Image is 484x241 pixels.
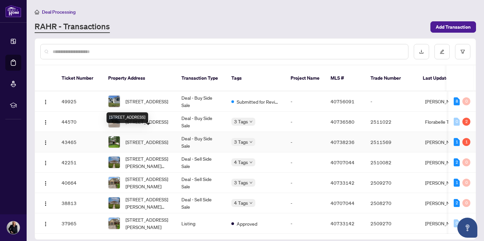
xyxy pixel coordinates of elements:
th: Last Updated By [417,65,467,91]
td: 43465 [56,132,103,152]
td: [PERSON_NAME] [420,213,470,234]
td: [PERSON_NAME] [420,173,470,193]
button: Logo [40,96,51,107]
span: [STREET_ADDRESS] [125,98,168,105]
div: 0 [462,97,470,105]
td: 49925 [56,91,103,112]
div: 0 [462,179,470,187]
button: Add Transaction [430,21,476,33]
span: down [249,201,253,205]
img: thumbnail-img [109,96,120,107]
img: thumbnail-img [109,157,120,168]
button: Logo [40,218,51,229]
td: - [285,91,325,112]
img: Logo [43,99,48,105]
span: Add Transaction [436,22,471,32]
td: Deal - Sell Side Sale [176,152,226,173]
span: 40756091 [331,98,355,104]
img: Logo [43,221,48,227]
button: Open asap [457,218,477,238]
span: 3 Tags [234,179,248,186]
button: Logo [40,137,51,147]
span: filter [460,49,465,54]
span: Approved [237,220,257,227]
div: 2 [454,199,460,207]
span: 40733142 [331,220,355,226]
span: edit [440,49,444,54]
a: RAHR - Transactions [35,21,110,33]
span: [STREET_ADDRESS][PERSON_NAME] [125,175,171,190]
span: 4 Tags [234,158,248,166]
td: 2510082 [365,152,420,173]
button: edit [434,44,450,59]
img: thumbnail-img [109,197,120,209]
td: Deal - Buy Side Sale [176,91,226,112]
button: download [414,44,429,59]
td: - [285,173,325,193]
th: Transaction Type [176,65,226,91]
div: 1 [462,138,470,146]
img: Logo [43,160,48,166]
button: Logo [40,116,51,127]
button: Logo [40,177,51,188]
div: 0 [454,219,460,227]
td: 2509270 [365,173,420,193]
span: 40707044 [331,200,355,206]
div: 1 [454,179,460,187]
span: home [35,10,39,14]
th: Tags [226,65,285,91]
td: 38813 [56,193,103,213]
td: - [285,112,325,132]
td: Florabelle Tabije [420,112,470,132]
td: 44570 [56,112,103,132]
td: 2511569 [365,132,420,152]
button: Logo [40,157,51,168]
td: - [285,193,325,213]
td: - [285,213,325,234]
span: Deal Processing [42,9,76,15]
td: [PERSON_NAME] [420,152,470,173]
td: Deal - Sell Side Sale [176,173,226,193]
td: Deal - Sell Side Sale [176,193,226,213]
td: - [285,152,325,173]
span: 4 Tags [234,199,248,207]
td: 42251 [56,152,103,173]
span: Submitted for Review [237,98,280,105]
img: Logo [43,181,48,186]
img: thumbnail-img [109,218,120,229]
th: Project Name [285,65,325,91]
span: [STREET_ADDRESS] [125,138,168,146]
span: 40738236 [331,139,355,145]
div: 2 [462,118,470,126]
img: logo [5,5,21,17]
td: 2511022 [365,112,420,132]
td: Listing [176,213,226,234]
span: [STREET_ADDRESS][PERSON_NAME][PERSON_NAME] [125,155,171,170]
div: 0 [454,118,460,126]
span: 40736580 [331,119,355,125]
th: Property Address [103,65,176,91]
td: [PERSON_NAME] [420,132,470,152]
td: 40664 [56,173,103,193]
td: [PERSON_NAME] [420,193,470,213]
span: download [419,49,424,54]
span: down [249,181,253,184]
span: [STREET_ADDRESS][PERSON_NAME] [125,216,171,231]
td: Deal - Buy Side Sale [176,132,226,152]
span: down [249,120,253,123]
button: Logo [40,198,51,208]
td: Deal - Buy Side Sale [176,112,226,132]
span: 40707044 [331,159,355,165]
div: 0 [462,158,470,166]
th: Trade Number [365,65,417,91]
th: MLS # [325,65,365,91]
span: 3 Tags [234,138,248,146]
span: down [249,140,253,144]
img: thumbnail-img [109,177,120,188]
span: down [249,161,253,164]
td: 2509270 [365,213,420,234]
div: 0 [462,199,470,207]
img: Logo [43,140,48,145]
img: thumbnail-img [109,136,120,148]
span: [STREET_ADDRESS][PERSON_NAME][PERSON_NAME] [125,196,171,210]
